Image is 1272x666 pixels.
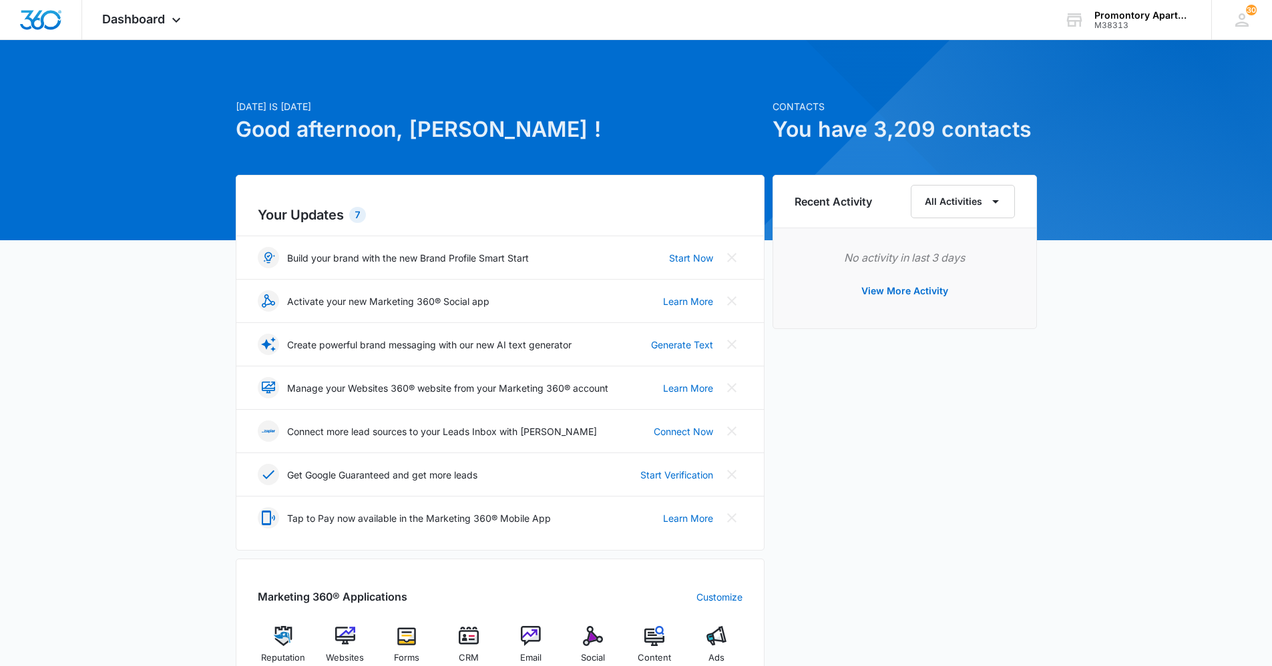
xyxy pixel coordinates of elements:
p: Connect more lead sources to your Leads Inbox with [PERSON_NAME] [287,424,597,438]
h6: Recent Activity [795,194,872,210]
a: Learn More [663,381,713,395]
a: Customize [696,590,743,604]
a: Start Verification [640,468,713,482]
p: Get Google Guaranteed and get more leads [287,468,477,482]
span: Dashboard [102,12,165,26]
p: Build your brand with the new Brand Profile Smart Start [287,251,529,265]
p: Activate your new Marketing 360® Social app [287,294,489,308]
div: 7 [349,207,366,223]
p: Tap to Pay now available in the Marketing 360® Mobile App [287,511,551,525]
p: No activity in last 3 days [795,250,1015,266]
a: Learn More [663,294,713,308]
div: notifications count [1246,5,1257,15]
span: Social [581,651,605,665]
button: Close [721,507,743,529]
div: account name [1094,10,1192,21]
p: [DATE] is [DATE] [236,99,765,113]
span: Ads [708,651,724,665]
button: Close [721,290,743,312]
button: View More Activity [848,275,962,307]
h2: Marketing 360® Applications [258,589,407,605]
button: Close [721,377,743,398]
p: Contacts [773,99,1037,113]
h1: You have 3,209 contacts [773,113,1037,145]
span: Forms [394,651,419,665]
a: Learn More [663,511,713,525]
a: Connect Now [654,424,713,438]
p: Create powerful brand messaging with our new AI text generator [287,338,572,352]
p: Manage your Websites 360® website from your Marketing 360® account [287,381,608,395]
span: 30 [1246,5,1257,15]
a: Generate Text [651,338,713,352]
h1: Good afternoon, [PERSON_NAME] ! [236,113,765,145]
span: Content [638,651,671,665]
button: Close [721,247,743,268]
button: Close [721,334,743,355]
h2: Your Updates [258,205,743,225]
span: Email [520,651,542,665]
span: Reputation [261,651,305,665]
span: CRM [459,651,479,665]
button: All Activities [911,185,1015,218]
button: Close [721,464,743,485]
button: Close [721,420,743,442]
a: Start Now [669,251,713,265]
span: Websites [326,651,364,665]
div: account id [1094,21,1192,30]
